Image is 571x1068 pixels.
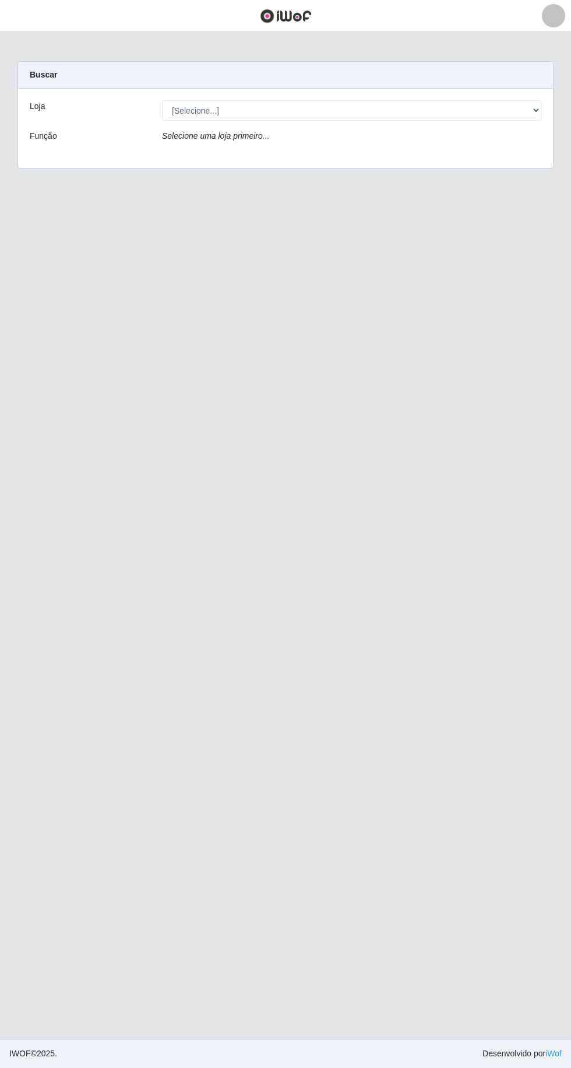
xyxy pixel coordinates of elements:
i: Selecione uma loja primeiro... [162,131,269,140]
span: © 2025 . [9,1048,57,1060]
img: CoreUI Logo [260,9,312,23]
label: Loja [30,100,45,113]
span: IWOF [9,1049,31,1058]
label: Função [30,130,57,142]
strong: Buscar [30,70,57,79]
a: iWof [545,1049,562,1058]
span: Desenvolvido por [482,1048,562,1060]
